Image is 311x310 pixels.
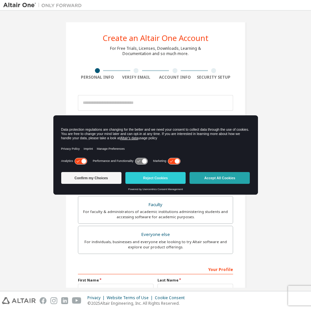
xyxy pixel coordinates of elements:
img: linkedin.svg [61,297,68,304]
img: instagram.svg [50,297,57,304]
div: Everyone else [82,230,229,239]
p: © 2025 Altair Engineering, Inc. All Rights Reserved. [87,300,189,306]
div: Your Profile [78,264,233,274]
label: Last Name [157,278,233,283]
div: Cookie Consent [155,295,189,300]
div: Privacy [87,295,107,300]
div: Security Setup [194,75,233,80]
div: For Free Trials, Licenses, Downloads, Learning & Documentation and so much more. [110,46,201,56]
div: For faculty & administrators of academic institutions administering students and accessing softwa... [82,209,229,220]
div: Personal Info [78,75,117,80]
img: altair_logo.svg [2,297,36,304]
div: Verify Email [117,75,156,80]
img: youtube.svg [72,297,82,304]
img: facebook.svg [40,297,46,304]
label: First Name [78,278,154,283]
div: Account Info [155,75,194,80]
img: Altair One [3,2,85,9]
div: Faculty [82,200,229,209]
div: Create an Altair One Account [103,34,209,42]
div: For individuals, businesses and everyone else looking to try Altair software and explore our prod... [82,239,229,250]
div: Website Terms of Use [107,295,155,300]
